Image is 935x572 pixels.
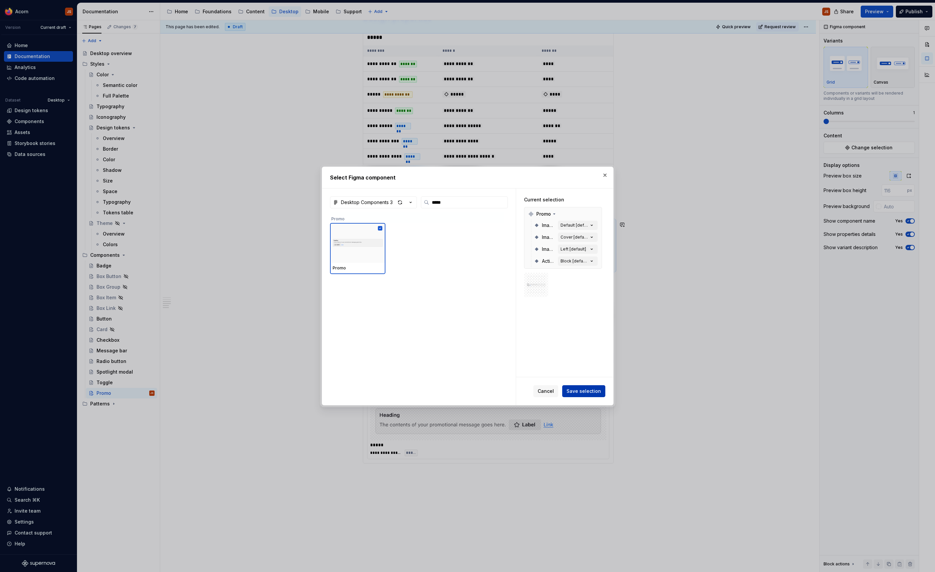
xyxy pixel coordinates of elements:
[538,388,554,394] span: Cancel
[330,212,504,223] div: Promo
[524,196,602,203] div: Current selection
[561,247,586,252] div: Left [default]
[533,385,558,397] button: Cancel
[561,235,588,240] div: Cover [default]
[330,196,417,208] button: Desktop Components 3
[561,223,588,228] div: Default [default]
[542,258,555,264] span: Actions position
[341,199,393,206] div: Desktop Components 3
[526,209,600,219] div: Promo
[561,258,588,264] div: Block [default]
[558,233,598,242] button: Cover [default]
[542,222,555,229] span: Image size
[558,245,598,254] button: Left [default]
[330,174,605,181] h2: Select Figma component
[558,256,598,266] button: Block [default]
[558,221,598,230] button: Default [default]
[567,388,601,394] span: Save selection
[333,265,383,271] div: Promo
[542,246,555,252] span: Image position
[542,234,555,241] span: Image display
[536,211,551,217] span: Promo
[562,385,605,397] button: Save selection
